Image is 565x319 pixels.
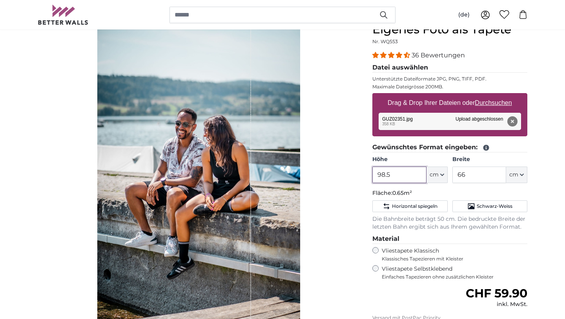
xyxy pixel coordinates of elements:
label: Höhe [372,156,447,163]
legend: Material [372,234,527,244]
span: Klassisches Tapezieren mit Kleister [382,256,521,262]
label: Breite [452,156,527,163]
div: inkl. MwSt. [466,301,527,308]
button: Horizontal spiegeln [372,200,447,212]
img: Betterwalls [38,5,89,25]
span: Schwarz-Weiss [477,203,512,209]
p: Die Bahnbreite beträgt 50 cm. Die bedruckte Breite der letzten Bahn ergibt sich aus Ihrem gewählt... [372,215,527,231]
button: Schwarz-Weiss [452,200,527,212]
legend: Gewünschtes Format eingeben: [372,143,527,152]
span: 36 Bewertungen [412,51,465,59]
label: Drag & Drop Ihrer Dateien oder [385,95,515,111]
p: Fläche: [372,189,527,197]
button: (de) [452,8,476,22]
button: cm [426,167,448,183]
span: Nr. WQ553 [372,38,398,44]
label: Vliestapete Klassisch [382,247,521,262]
legend: Datei auswählen [372,63,527,73]
span: Einfaches Tapezieren ohne zusätzlichen Kleister [382,274,527,280]
label: Vliestapete Selbstklebend [382,265,527,280]
span: 0.65m² [392,189,412,196]
span: CHF 59.90 [466,286,527,301]
p: Unterstützte Dateiformate JPG, PNG, TIFF, PDF. [372,76,527,82]
button: cm [506,167,527,183]
u: Durchsuchen [475,99,512,106]
p: Maximale Dateigrösse 200MB. [372,84,527,90]
span: cm [430,171,439,179]
span: 4.31 stars [372,51,412,59]
h1: Eigenes Foto als Tapete [372,22,527,37]
span: cm [509,171,518,179]
span: Horizontal spiegeln [392,203,437,209]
